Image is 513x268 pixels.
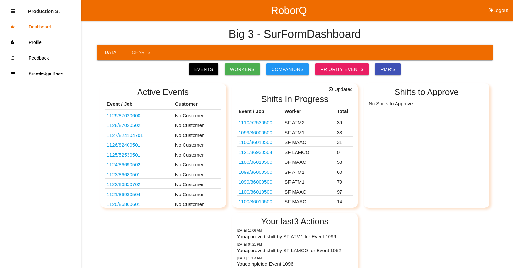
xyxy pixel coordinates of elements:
td: 0CD00022 LB BEV HALF SHAF PACKAGING [237,186,283,196]
a: 1100/86010500 [239,199,272,204]
tr: 0CD00022 LB BEV HALF SHAF PACKAGING [237,156,353,166]
h2: Active Events [105,87,221,97]
td: 0CD00020 STELLANTIS LB BEV HALF SHAFT [237,127,283,137]
th: Customer [173,99,221,109]
a: 1100/86010500 [239,140,272,145]
td: 0SD00094 DT WS BEV HALF SHAFT [237,206,283,216]
td: D1003101R04 - FAURECIA TOP PAD TRAY [105,139,173,149]
a: Events [189,63,218,75]
a: Companions [266,63,309,75]
p: 07/24/2025 04:21 PM [237,242,353,247]
a: Workers [225,63,260,75]
td: SF ATM1 [283,166,335,176]
tr: 0CD00020 STELLANTIS LB BEV HALF SHAFT [237,127,353,137]
td: 97 [335,186,353,196]
a: 1122/86850702 [107,182,140,187]
a: Priority Events [315,63,369,75]
a: 1100/86010500 [239,189,272,195]
td: HF55G TN1934 STARTER TRAY [105,198,173,208]
td: SF MAAC [283,156,335,166]
td: SF ATM2 [283,206,335,216]
a: Charts [124,45,158,60]
td: HONDA T90X [105,119,173,129]
td: 79 [335,176,353,186]
td: SF MAAC [283,137,335,147]
td: 31 [335,137,353,147]
a: 1124/86690502 [107,162,140,167]
a: 1100/86010500 [239,159,272,165]
td: No Customer [173,129,221,139]
th: Event / Job [105,99,173,109]
td: No Customer [173,198,221,208]
td: No Customer [173,159,221,169]
td: D1024160 - DEKA BATTERY [105,169,173,179]
td: No Customer [173,109,221,119]
tr: 0SD00094 DT WS BEV HALF SHAFT [237,206,353,216]
a: RMR's [375,63,400,75]
td: 58 [335,156,353,166]
td: SF MAAC [283,186,335,196]
a: 1125/52530501 [107,152,140,158]
td: 0 [335,146,353,156]
tr: 0CD00022 LB BEV HALF SHAF PACKAGING [237,186,353,196]
h2: Shifts to Approve [369,87,485,97]
div: Close [11,4,15,19]
td: 0CD00020 STELLANTIS LB BEV HALF SHAFT [237,166,283,176]
a: Data [97,45,124,60]
a: 1127/824104701 [107,132,143,138]
tr: 0CD00020 STELLANTIS LB BEV HALF SHAFT [237,166,353,176]
tr: TN1933 HF55M STATOR CORE [237,146,353,156]
p: You completed Event 1096 [237,261,353,268]
a: 1121/86930504 [107,192,140,197]
td: HEMI COVER TIMING CHAIN VAC TRAY 0CD86761 [105,149,173,159]
a: 1120/86860601 [107,201,140,207]
td: No Customer [173,139,221,149]
a: 1126/82400501 [107,142,140,148]
a: 1129/87020600 [107,113,140,118]
td: 39 [335,117,353,127]
a: 1110/52530500 [239,120,272,125]
tr: HEMI COVER TIMING CHAIN VAC TRAY 0CD86761 [237,117,353,127]
th: Total [335,106,353,117]
td: 89 [335,206,353,216]
td: HF55G TN1934 TRAY [105,179,173,189]
tr: 0CD00022 LB BEV HALF SHAF PACKAGING [237,137,353,147]
td: No Customer [173,149,221,159]
a: 1121/86930504 [239,150,272,155]
td: TN1933 HF55M STATOR CORE [105,188,173,198]
a: 1099/86000500 [239,130,272,135]
td: SF ATM1 [283,127,335,137]
p: 08/07/2025 10:06 AM [237,228,353,233]
td: D104465 - DEKA BATTERY - MEXICO [105,159,173,169]
h4: Big 3 - SurForm Dashboard [229,28,361,40]
span: Updated [329,86,353,93]
p: You approved shift by SF LAMCO for Event 1052 [237,247,353,254]
tr: 0CD00022 LB BEV HALF SHAF PACKAGING [237,196,353,206]
td: SF MAAC [283,196,335,206]
td: 0CD00022 LB BEV HALF SHAF PACKAGING [237,156,283,166]
p: You approved shift by SF ATM1 for Event 1099 [237,233,353,240]
a: 1099/86000500 [239,179,272,184]
td: 0CD00022 LB BEV HALF SHAF PACKAGING [237,196,283,206]
td: SF ATM1 [283,176,335,186]
td: No Customer [173,188,221,198]
a: Dashboard [0,19,81,35]
td: No Customer [173,179,221,189]
tr: 0CD00020 STELLANTIS LB BEV HALF SHAFT [237,176,353,186]
h2: Your last 3 Actions [237,217,353,226]
p: Production Shifts [28,4,60,14]
td: 0CD00020 STELLANTIS LB BEV HALF SHAFT [237,176,283,186]
td: No Customer [173,119,221,129]
td: 60 [335,166,353,176]
a: 1099/86000500 [239,169,272,175]
a: 1128/87020502 [107,122,140,128]
th: Event / Job [237,106,283,117]
th: Worker [283,106,335,117]
td: HEMI COVER TIMING CHAIN VAC TRAY 0CD86761 [237,117,283,127]
td: TN1933 HF55M STATOR CORE [237,146,283,156]
td: No Customer [173,169,221,179]
td: 0CD00022 LB BEV HALF SHAF PACKAGING [237,137,283,147]
td: 14 [335,196,353,206]
td: D1003101R04 - FAURECIA TOP PAD LID [105,129,173,139]
a: 1123/86680501 [107,172,140,177]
